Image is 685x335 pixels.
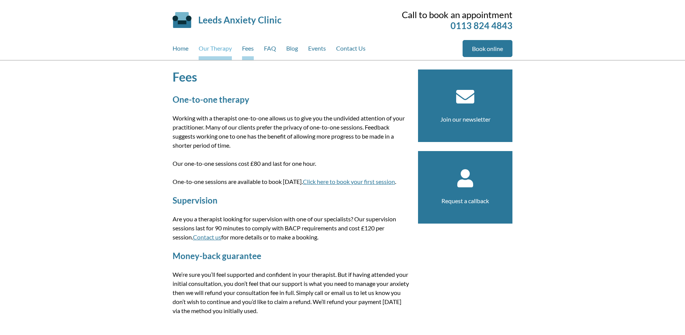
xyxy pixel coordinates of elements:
[303,178,395,185] a: Click here to book your first session
[336,40,366,60] a: Contact Us
[199,40,232,60] a: Our Therapy
[463,40,512,57] a: Book online
[173,195,409,205] h2: Supervision
[173,114,409,150] p: Working with a therapist one-to-one allows us to give you the undivided attention of your practit...
[173,270,409,315] p: We’re sure you’ll feel supported and confident in your therapist. But if having attended your ini...
[193,233,221,241] a: Contact us
[198,14,281,25] a: Leeds Anxiety Clinic
[242,40,254,60] a: Fees
[173,159,409,168] p: Our one-to-one sessions cost £80 and last for one hour.
[440,116,491,123] a: Join our newsletter
[450,20,512,31] a: 0113 824 4843
[173,177,409,186] p: One-to-one sessions are available to book [DATE]. .
[286,40,298,60] a: Blog
[173,215,409,242] p: Are you a therapist looking for supervision with one of our specialists? Our supervision sessions...
[173,69,409,84] h1: Fees
[173,40,188,60] a: Home
[264,40,276,60] a: FAQ
[441,197,489,204] a: Request a callback
[173,251,409,261] h2: Money-back guarantee
[173,94,409,105] h2: One-to-one therapy
[308,40,326,60] a: Events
